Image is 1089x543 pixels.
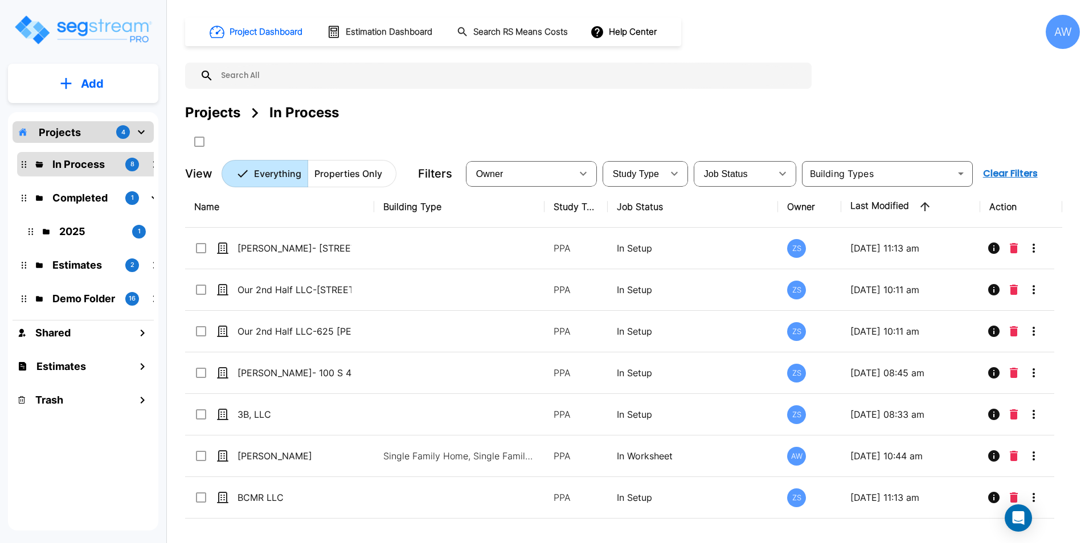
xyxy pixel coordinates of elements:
[787,281,806,299] div: ZS
[588,21,661,43] button: Help Center
[1005,403,1022,426] button: Delete
[850,366,971,380] p: [DATE] 08:45 am
[787,239,806,258] div: ZS
[850,449,971,463] p: [DATE] 10:44 am
[1022,237,1045,260] button: More-Options
[544,186,608,228] th: Study Type
[982,320,1005,343] button: Info
[613,169,659,179] span: Study Type
[787,447,806,466] div: AW
[269,102,339,123] div: In Process
[468,158,572,190] div: Select
[1022,403,1045,426] button: More-Options
[982,486,1005,509] button: Info
[185,186,374,228] th: Name
[238,449,351,463] p: [PERSON_NAME]
[1022,486,1045,509] button: More-Options
[52,190,116,205] p: Completed
[131,193,134,203] p: 1
[850,283,971,297] p: [DATE] 10:11 am
[238,283,351,297] p: Our 2nd Half LLC-[STREET_ADDRESS]
[1022,278,1045,301] button: More-Options
[214,63,806,89] input: Search All
[982,361,1005,384] button: Info
[554,491,599,504] p: PPA
[1005,504,1032,532] div: Open Intercom Messenger
[608,186,778,228] th: Job Status
[1022,320,1045,343] button: More-Options
[1022,361,1045,384] button: More-Options
[39,125,81,140] p: Projects
[805,166,951,182] input: Building Types
[185,102,240,123] div: Projects
[617,408,769,421] p: In Setup
[473,26,568,39] h1: Search RS Means Costs
[1005,237,1022,260] button: Delete
[617,324,769,338] p: In Setup
[554,408,599,421] p: PPA
[13,14,153,46] img: Logo
[1005,361,1022,384] button: Delete
[254,167,301,180] p: Everything
[787,405,806,424] div: ZS
[35,325,71,340] h1: Shared
[130,159,134,169] p: 8
[52,157,116,172] p: In Process
[138,227,141,236] p: 1
[121,127,125,137] p: 4
[554,283,599,297] p: PPA
[982,278,1005,301] button: Info
[238,491,351,504] p: BCMR LLC
[418,165,452,182] p: Filters
[554,241,599,255] p: PPA
[52,291,116,306] p: Demo Folder
[787,364,806,382] div: ZS
[850,324,971,338] p: [DATE] 10:11 am
[383,449,537,463] p: Single Family Home, Single Family Home Site
[980,186,1062,228] th: Action
[982,237,1005,260] button: Info
[1005,486,1022,509] button: Delete
[129,294,136,303] p: 16
[850,408,971,421] p: [DATE] 08:33 am
[787,322,806,341] div: ZS
[81,75,104,92] p: Add
[35,392,63,408] h1: Trash
[374,186,544,228] th: Building Type
[617,366,769,380] p: In Setup
[52,257,116,273] p: Estimates
[59,224,123,239] p: 2025
[1022,445,1045,467] button: More-Options
[222,160,396,187] div: Platform
[188,130,211,153] button: SelectAll
[130,260,134,270] p: 2
[238,324,351,338] p: Our 2nd Half LLC-625 [PERSON_NAME]
[185,165,212,182] p: View
[1046,15,1080,49] div: AW
[841,186,980,228] th: Last Modified
[238,241,351,255] p: [PERSON_NAME]- [STREET_ADDRESS]
[554,449,599,463] p: PPA
[850,241,971,255] p: [DATE] 11:13 am
[617,241,769,255] p: In Setup
[617,491,769,504] p: In Setup
[617,449,769,463] p: In Worksheet
[787,488,806,507] div: ZS
[554,324,599,338] p: PPA
[704,169,748,179] span: Job Status
[346,26,432,39] h1: Estimation Dashboard
[476,169,503,179] span: Owner
[979,162,1042,185] button: Clear Filters
[696,158,771,190] div: Select
[36,359,86,374] h1: Estimates
[1005,320,1022,343] button: Delete
[1005,278,1022,301] button: Delete
[238,408,351,421] p: 3B, LLC
[230,26,302,39] h1: Project Dashboard
[982,445,1005,467] button: Info
[850,491,971,504] p: [DATE] 11:13 am
[605,158,663,190] div: Select
[238,366,351,380] p: [PERSON_NAME]- 100 S 4th
[953,166,969,182] button: Open
[617,283,769,297] p: In Setup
